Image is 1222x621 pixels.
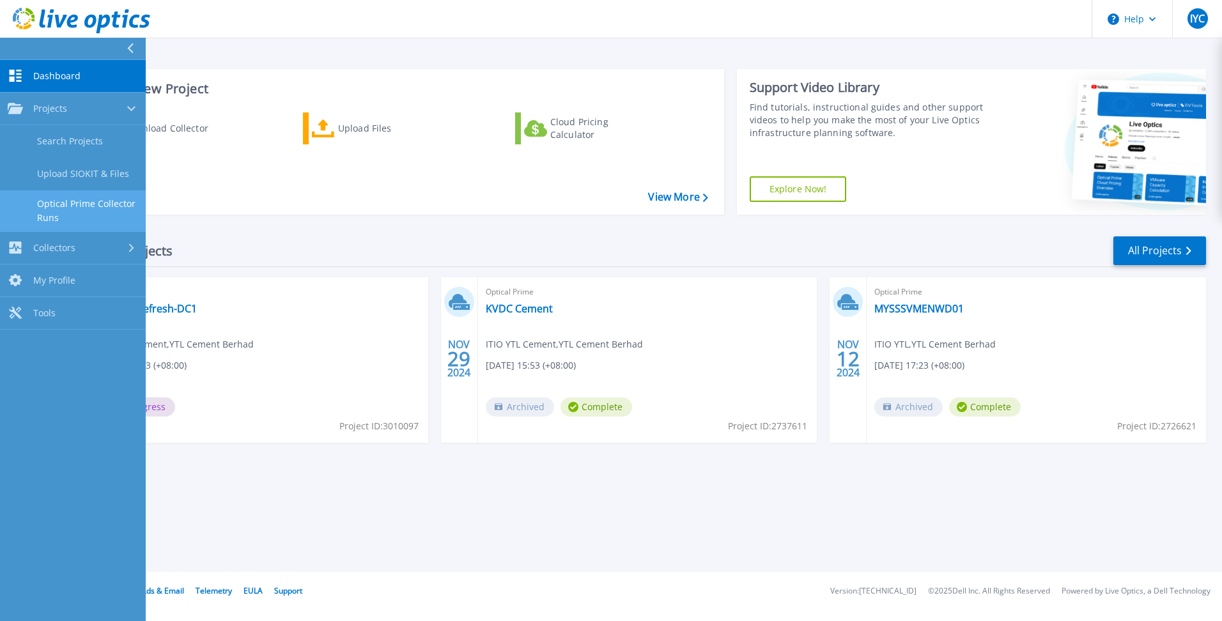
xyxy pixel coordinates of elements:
[1117,419,1196,433] span: Project ID: 2726621
[561,397,632,417] span: Complete
[1190,13,1205,24] span: IYC
[486,337,643,351] span: ITIO YTL Cement , YTL Cement Berhad
[648,191,708,203] a: View More
[244,585,263,596] a: EULA
[750,101,989,139] div: Find tutorials, instructional guides and other support videos to help you make the most of your L...
[750,176,847,202] a: Explore Now!
[33,242,75,254] span: Collectors
[447,335,471,382] div: NOV 2024
[141,585,184,596] a: Ads & Email
[338,116,440,141] div: Upload Files
[339,419,419,433] span: Project ID: 3010097
[486,285,810,299] span: Optical Prime
[836,335,860,382] div: NOV 2024
[97,302,197,315] a: Storage_refresh-DC1
[1062,587,1210,595] li: Powered by Live Optics, a Dell Technology
[874,302,964,315] a: MYSSSVMENWD01
[830,587,916,595] li: Version: [TECHNICAL_ID]
[874,358,964,372] span: [DATE] 17:23 (+08:00)
[33,103,67,114] span: Projects
[97,337,254,351] span: ITIO YTL Cement , YTL Cement Berhad
[515,112,658,144] a: Cloud Pricing Calculator
[33,275,75,286] span: My Profile
[949,397,1021,417] span: Complete
[750,79,989,96] div: Support Video Library
[33,307,56,319] span: Tools
[486,302,553,315] a: KVDC Cement
[874,397,943,417] span: Archived
[1113,236,1206,265] a: All Projects
[97,285,421,299] span: Optical Prime
[874,285,1198,299] span: Optical Prime
[274,585,302,596] a: Support
[91,112,233,144] a: Download Collector
[447,353,470,364] span: 29
[196,585,232,596] a: Telemetry
[91,82,708,96] h3: Start a New Project
[874,337,996,351] span: ITIO YTL , YTL Cement Berhad
[33,70,81,82] span: Dashboard
[123,116,226,141] div: Download Collector
[550,116,653,141] div: Cloud Pricing Calculator
[303,112,445,144] a: Upload Files
[928,587,1050,595] li: © 2025 Dell Inc. All Rights Reserved
[837,353,860,364] span: 12
[486,358,576,372] span: [DATE] 15:53 (+08:00)
[728,419,807,433] span: Project ID: 2737611
[486,397,554,417] span: Archived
